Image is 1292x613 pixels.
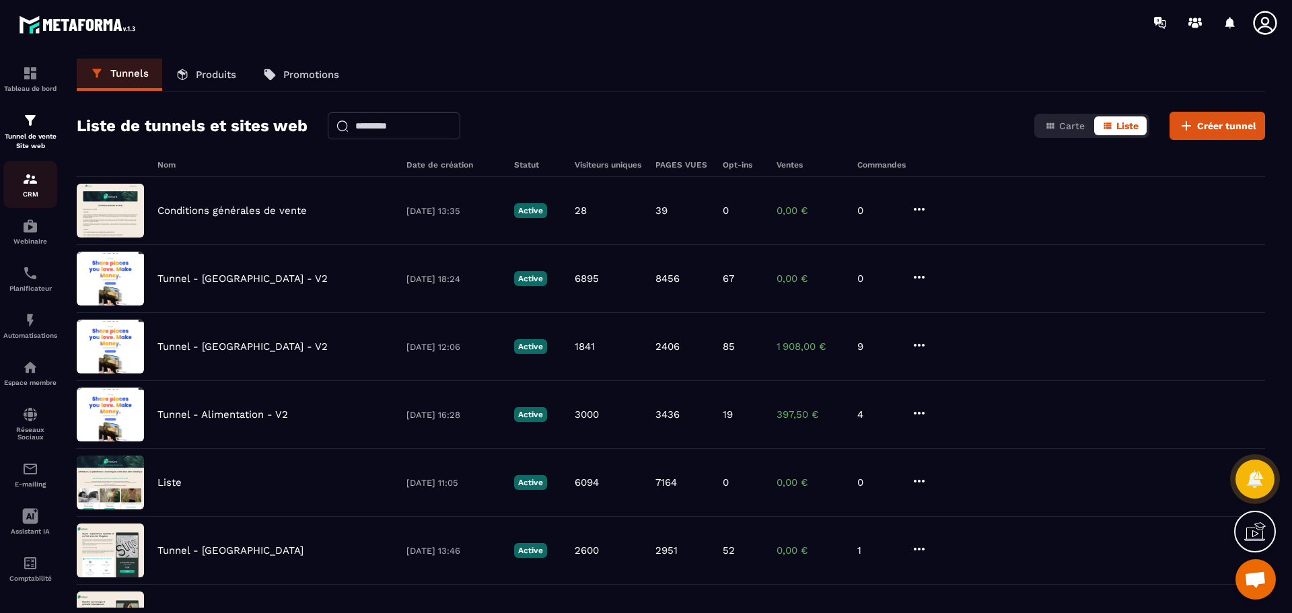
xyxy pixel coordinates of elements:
p: Active [514,407,547,422]
p: Tunnel de vente Site web [3,132,57,151]
p: Active [514,475,547,490]
div: v 4.0.25 [38,22,66,32]
h2: Liste de tunnels et sites web [77,112,308,139]
img: logo [19,12,140,37]
img: image [77,184,144,238]
a: formationformationTunnel de vente Site web [3,102,57,161]
p: 52 [723,544,735,556]
h6: Visiteurs uniques [575,160,642,170]
a: automationsautomationsAutomatisations [3,302,57,349]
a: automationsautomationsWebinaire [3,208,57,255]
p: 0,00 € [777,205,844,217]
p: 28 [575,205,587,217]
img: automations [22,312,38,328]
p: Tunnel - [GEOGRAPHIC_DATA] - V2 [157,273,328,285]
p: 3436 [655,408,680,421]
p: 4 [857,408,898,421]
p: 8456 [655,273,680,285]
h6: Opt-ins [723,160,763,170]
p: 2600 [575,544,599,556]
p: Automatisations [3,332,57,339]
p: Produits [196,69,236,81]
img: logo_orange.svg [22,22,32,32]
p: 0,00 € [777,273,844,285]
p: 6895 [575,273,599,285]
p: Tunnel - [GEOGRAPHIC_DATA] [157,544,303,556]
img: social-network [22,406,38,423]
p: Tunnel - Alimentation - V2 [157,408,288,421]
a: automationsautomationsEspace membre [3,349,57,396]
p: Active [514,339,547,354]
h6: Statut [514,160,561,170]
h6: Date de création [406,160,501,170]
a: emailemailE-mailing [3,451,57,498]
p: Tunnel - [GEOGRAPHIC_DATA] - V2 [157,340,328,353]
button: Carte [1037,116,1093,135]
img: automations [22,218,38,234]
p: 0 [857,205,898,217]
p: E-mailing [3,480,57,488]
img: formation [22,112,38,129]
p: 0 [723,205,729,217]
div: Domaine [69,79,104,88]
img: image [77,456,144,509]
p: Webinaire [3,238,57,245]
p: 39 [655,205,668,217]
p: Active [514,543,547,558]
img: image [77,524,144,577]
p: Active [514,271,547,286]
img: formation [22,65,38,81]
p: 19 [723,408,733,421]
span: Carte [1059,120,1085,131]
span: Créer tunnel [1197,119,1256,133]
img: tab_domain_overview_orange.svg [55,78,65,89]
p: 7164 [655,476,677,489]
p: [DATE] 18:24 [406,274,501,284]
img: image [77,388,144,441]
p: 0 [857,273,898,285]
p: CRM [3,190,57,198]
img: website_grey.svg [22,35,32,46]
p: [DATE] 11:05 [406,478,501,488]
p: 9 [857,340,898,353]
img: accountant [22,555,38,571]
h6: Ventes [777,160,844,170]
p: Comptabilité [3,575,57,582]
div: Mots-clés [168,79,206,88]
button: Créer tunnel [1170,112,1265,140]
p: 85 [723,340,735,353]
a: Produits [162,59,250,91]
p: 1 [857,544,898,556]
p: Promotions [283,69,339,81]
a: formationformationTableau de bord [3,55,57,102]
p: 0,00 € [777,476,844,489]
a: formationformationCRM [3,161,57,208]
img: automations [22,359,38,375]
p: [DATE] 13:35 [406,206,501,216]
a: social-networksocial-networkRéseaux Sociaux [3,396,57,451]
img: tab_keywords_by_traffic_grey.svg [153,78,164,89]
img: image [77,252,144,305]
p: Espace membre [3,379,57,386]
h6: PAGES VUES [655,160,709,170]
img: email [22,461,38,477]
p: 0 [857,476,898,489]
p: 0 [723,476,729,489]
p: 2951 [655,544,678,556]
img: image [77,320,144,373]
h6: Nom [157,160,393,170]
p: Planificateur [3,285,57,292]
p: 0,00 € [777,544,844,556]
a: Promotions [250,59,353,91]
p: Conditions générales de vente [157,205,307,217]
div: Ouvrir le chat [1235,559,1276,600]
p: Réseaux Sociaux [3,426,57,441]
p: 397,50 € [777,408,844,421]
h6: Commandes [857,160,906,170]
p: [DATE] 13:46 [406,546,501,556]
button: Liste [1094,116,1147,135]
p: 1 908,00 € [777,340,844,353]
p: 3000 [575,408,599,421]
img: formation [22,171,38,187]
p: [DATE] 16:28 [406,410,501,420]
